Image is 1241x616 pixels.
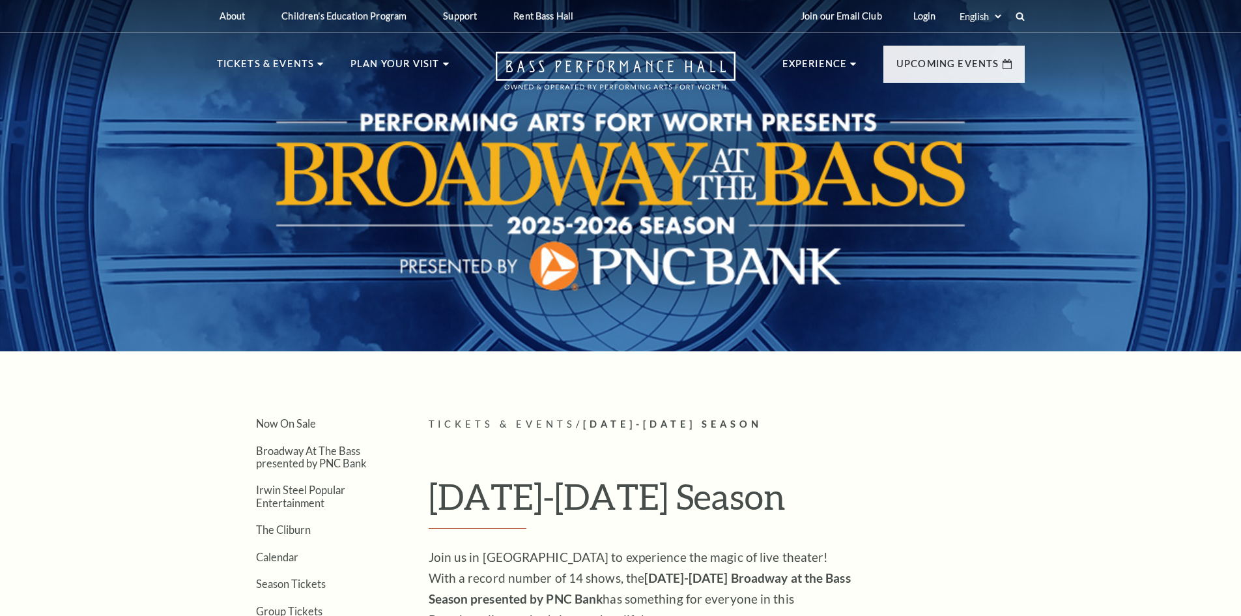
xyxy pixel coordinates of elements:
span: Tickets & Events [429,418,577,430]
p: Rent Bass Hall [513,10,573,22]
select: Select: [957,10,1003,23]
strong: [DATE]-[DATE] Broadway at the Bass Season presented by PNC Bank [429,570,851,606]
p: / [429,417,1025,433]
a: Broadway At The Bass presented by PNC Bank [256,445,367,469]
span: [DATE]-[DATE] Season [583,418,762,430]
h1: [DATE]-[DATE] Season [429,475,1025,529]
a: Season Tickets [256,578,326,590]
p: Experience [782,56,848,80]
p: Children's Education Program [281,10,407,22]
a: Now On Sale [256,417,316,430]
a: Irwin Steel Popular Entertainment [256,484,345,508]
a: The Cliburn [256,523,311,536]
p: Upcoming Events [896,56,999,80]
a: Calendar [256,551,298,563]
p: Plan Your Visit [350,56,440,80]
p: About [220,10,246,22]
p: Tickets & Events [217,56,315,80]
p: Support [443,10,477,22]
